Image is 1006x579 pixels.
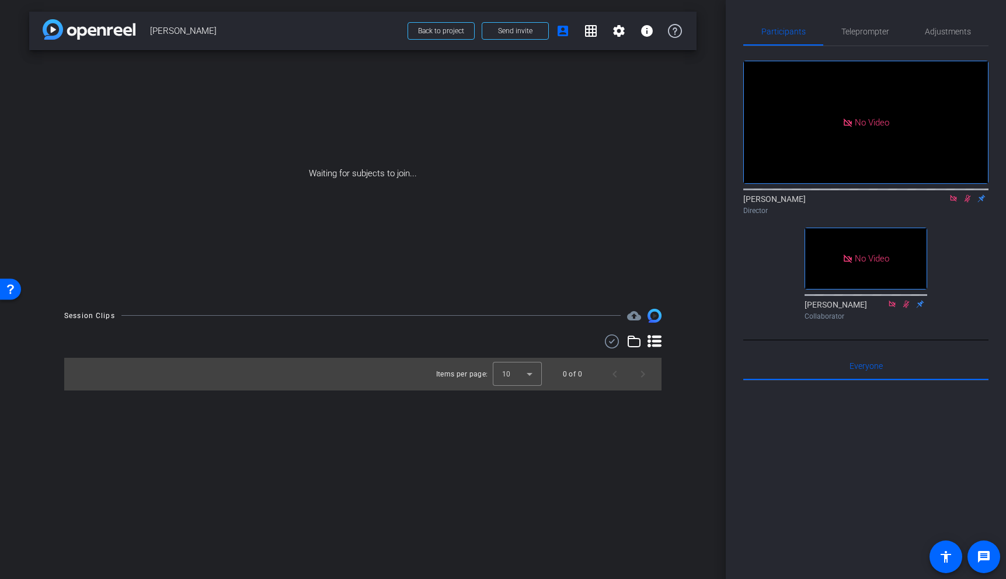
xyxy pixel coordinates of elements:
mat-icon: account_box [556,24,570,38]
div: [PERSON_NAME] [805,299,927,322]
div: Director [743,205,988,216]
span: Destinations for your clips [627,309,641,323]
img: app-logo [43,19,135,40]
button: Previous page [601,360,629,388]
span: Back to project [418,27,464,35]
span: Send invite [498,26,532,36]
div: Waiting for subjects to join... [29,50,697,297]
span: Participants [761,27,806,36]
button: Send invite [482,22,549,40]
button: Next page [629,360,657,388]
mat-icon: message [977,550,991,564]
img: Session clips [648,309,662,323]
span: Teleprompter [841,27,889,36]
div: 0 of 0 [563,368,582,380]
span: No Video [855,117,889,127]
mat-icon: info [640,24,654,38]
mat-icon: settings [612,24,626,38]
mat-icon: accessibility [939,550,953,564]
div: Items per page: [436,368,488,380]
div: Collaborator [805,311,927,322]
div: Session Clips [64,310,115,322]
mat-icon: grid_on [584,24,598,38]
span: Everyone [850,362,883,370]
span: Adjustments [925,27,971,36]
span: [PERSON_NAME] [150,19,401,43]
span: No Video [855,253,889,264]
button: Back to project [408,22,475,40]
div: [PERSON_NAME] [743,193,988,216]
mat-icon: cloud_upload [627,309,641,323]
